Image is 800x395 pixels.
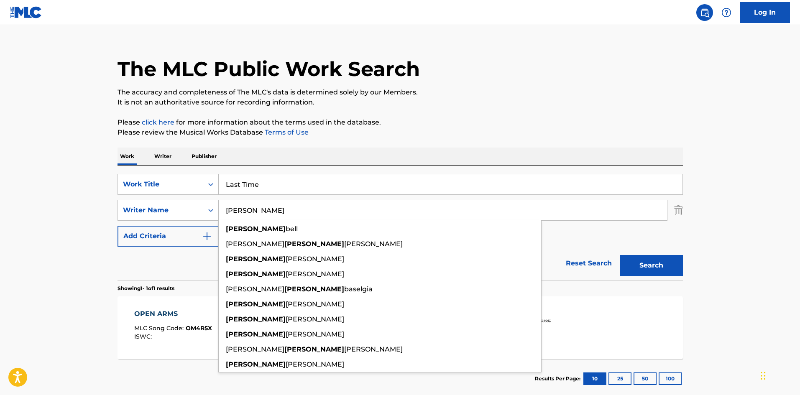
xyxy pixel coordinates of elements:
span: MLC Song Code : [134,324,186,332]
p: Results Per Page: [535,375,583,382]
span: bell [286,225,298,233]
strong: [PERSON_NAME] [226,330,286,338]
button: 10 [583,372,606,385]
span: [PERSON_NAME] [286,270,344,278]
span: [PERSON_NAME] [286,360,344,368]
span: OM4R5X [186,324,212,332]
a: Public Search [696,4,713,21]
strong: [PERSON_NAME] [226,300,286,308]
strong: [PERSON_NAME] [226,270,286,278]
strong: [PERSON_NAME] [284,285,344,293]
span: [PERSON_NAME] [286,255,344,263]
form: Search Form [118,174,683,280]
div: Drag [761,363,766,388]
span: [PERSON_NAME] [344,240,403,248]
span: [PERSON_NAME] [286,300,344,308]
button: Add Criteria [118,226,219,247]
span: [PERSON_NAME] [286,330,344,338]
span: ISWC : [134,333,154,340]
span: [PERSON_NAME] [226,240,284,248]
img: Delete Criterion [674,200,683,221]
p: Showing 1 - 1 of 1 results [118,285,174,292]
strong: [PERSON_NAME] [226,315,286,323]
p: Work [118,148,137,165]
p: Writer [152,148,174,165]
p: Publisher [189,148,219,165]
span: [PERSON_NAME] [226,285,284,293]
img: MLC Logo [10,6,42,18]
strong: [PERSON_NAME] [226,360,286,368]
button: 50 [634,372,657,385]
a: Terms of Use [263,128,309,136]
p: Please for more information about the terms used in the database. [118,117,683,127]
strong: [PERSON_NAME] [226,225,286,233]
img: 9d2ae6d4665cec9f34b9.svg [202,231,212,241]
strong: [PERSON_NAME] [284,345,344,353]
img: help [721,8,731,18]
h1: The MLC Public Work Search [118,56,420,82]
button: Search [620,255,683,276]
button: 100 [659,372,682,385]
span: baselgia [344,285,373,293]
a: OPEN ARMSMLC Song Code:OM4R5XISWC:Writers (4)[PERSON_NAME], [PERSON_NAME], [PERSON_NAME] [PERSON_... [118,296,683,359]
div: Writer Name [123,205,198,215]
span: [PERSON_NAME] [286,315,344,323]
p: Please review the Musical Works Database [118,127,683,138]
p: The accuracy and completeness of The MLC's data is determined solely by our Members. [118,87,683,97]
span: [PERSON_NAME] [226,345,284,353]
a: Reset Search [562,254,616,273]
img: search [700,8,710,18]
div: OPEN ARMS [134,309,212,319]
iframe: Chat Widget [758,355,800,395]
strong: [PERSON_NAME] [226,255,286,263]
div: Work Title [123,179,198,189]
span: [PERSON_NAME] [344,345,403,353]
strong: [PERSON_NAME] [284,240,344,248]
button: 25 [608,372,631,385]
a: Log In [740,2,790,23]
p: It is not an authoritative source for recording information. [118,97,683,107]
div: Help [718,4,735,21]
a: click here [142,118,174,126]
